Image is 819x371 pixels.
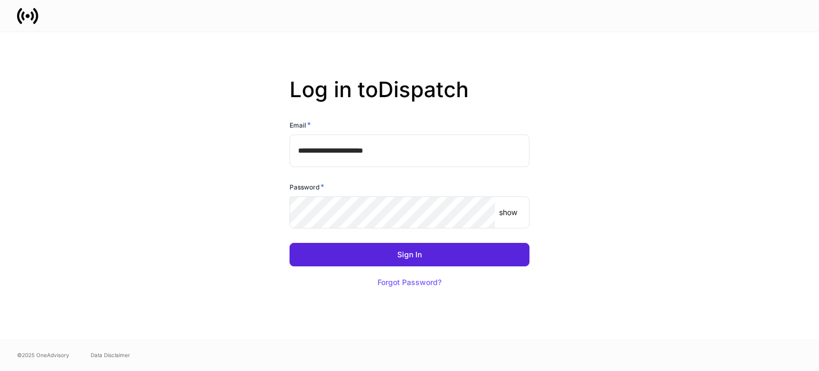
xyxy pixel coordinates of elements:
[378,279,441,286] div: Forgot Password?
[17,351,69,359] span: © 2025 OneAdvisory
[91,351,130,359] a: Data Disclaimer
[290,77,529,120] h2: Log in to Dispatch
[499,207,517,218] p: show
[364,271,455,294] button: Forgot Password?
[290,181,324,192] h6: Password
[397,251,422,258] div: Sign In
[290,243,529,266] button: Sign In
[290,120,311,130] h6: Email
